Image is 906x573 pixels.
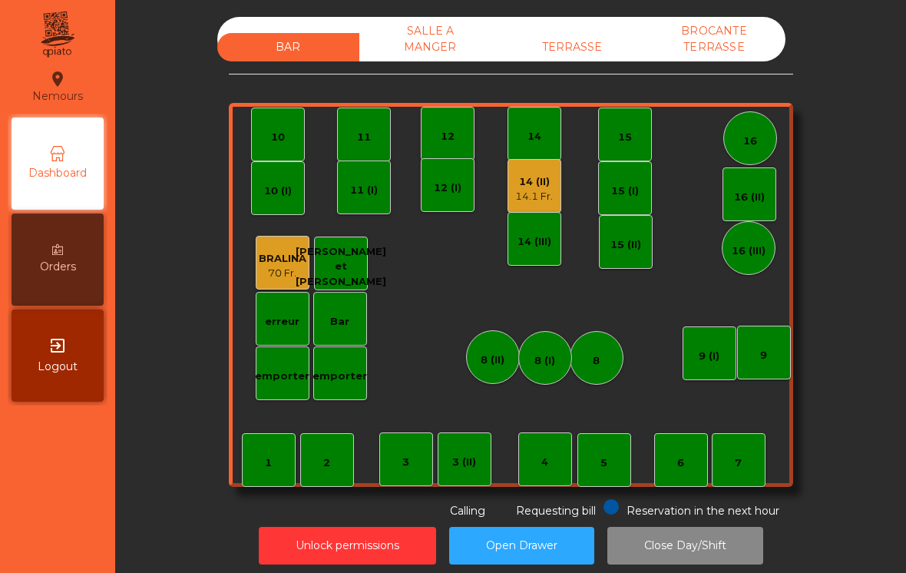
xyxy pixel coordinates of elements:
div: 8 (II) [481,353,504,368]
div: 9 [760,348,767,363]
div: BRALINA [259,251,306,267]
div: Nemours [32,68,83,106]
div: 2 [323,455,330,471]
div: 16 [743,134,757,149]
div: SALLE A MANGER [359,17,501,61]
div: BAR [217,33,359,61]
div: 3 (II) [452,455,476,470]
div: 5 [600,455,607,471]
div: 12 (I) [434,181,461,196]
span: Reservation in the next hour [627,504,779,518]
div: 14 (III) [517,234,551,250]
div: erreur [265,314,299,330]
div: 14.1 Fr. [515,189,553,204]
div: 10 (I) [264,184,292,199]
i: exit_to_app [48,336,67,355]
div: [PERSON_NAME] et [PERSON_NAME] [296,244,386,290]
div: 70 Fr. [259,266,306,281]
div: 11 [357,130,371,145]
div: 11 (I) [350,183,378,198]
div: 8 (I) [534,353,555,369]
div: 4 [541,455,548,470]
div: 9 (I) [699,349,719,364]
span: Dashboard [28,165,87,181]
div: 8 [593,353,600,369]
div: 6 [677,455,684,471]
div: Bar [330,314,349,330]
div: emporter [312,369,367,384]
div: 15 (II) [610,237,641,253]
div: emporter [255,369,309,384]
div: 15 [618,130,632,145]
div: 14 [527,129,541,144]
div: 16 (III) [732,243,765,259]
div: 12 [441,129,455,144]
img: qpiato [38,8,76,61]
div: 1 [265,455,272,471]
div: 16 (II) [734,190,765,205]
div: 3 [402,455,409,470]
div: 15 (I) [611,184,639,199]
button: Close Day/Shift [607,527,763,565]
div: BROCANTE TERRASSE [643,17,785,61]
button: Open Drawer [449,527,594,565]
span: Calling [450,504,485,518]
span: Requesting bill [516,504,596,518]
button: Unlock permissions [259,527,436,565]
i: location_on [48,70,67,88]
div: 10 [271,130,285,145]
div: TERRASSE [501,33,643,61]
div: 14 (II) [515,174,553,190]
span: Logout [38,359,78,375]
div: 7 [735,455,742,471]
span: Orders [40,259,76,275]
